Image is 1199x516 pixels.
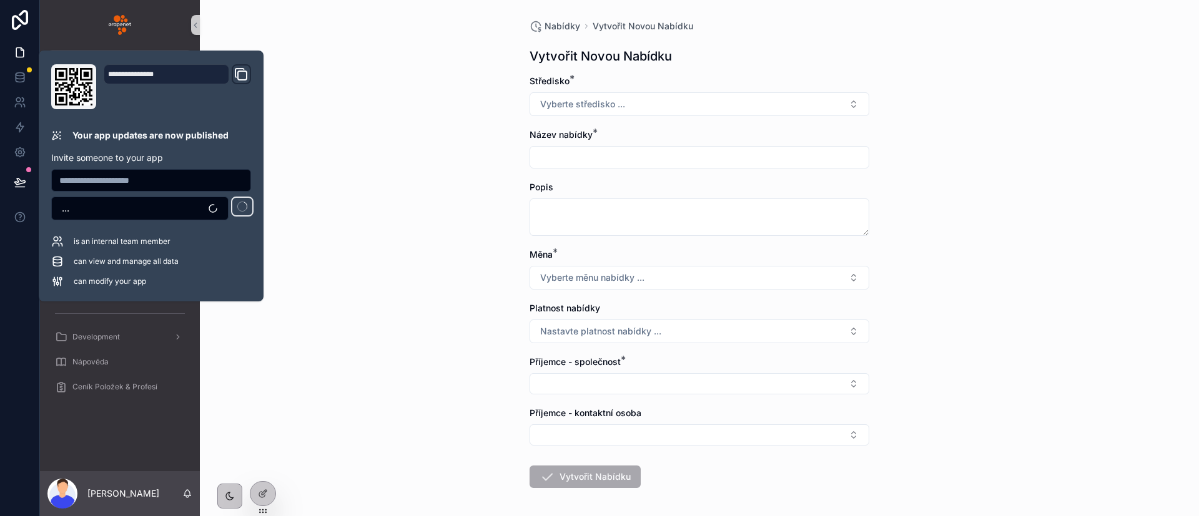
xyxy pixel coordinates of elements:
span: is an internal team member [74,236,170,246]
button: Select Button [530,373,869,394]
span: Příjemce - společnost [530,356,621,367]
div: Domain and Custom Link [104,64,251,109]
span: Platnost nabídky [530,303,600,313]
span: Ceník Položek & Profesí [72,382,157,392]
a: Nabídky [530,20,580,32]
span: Vyberte středisko ... [540,98,625,110]
span: Středisko [530,75,570,86]
span: Nastavte platnost nabídky ... [540,325,661,338]
span: Vyberte měnu nabídky ... [540,271,644,284]
button: Select Button [530,424,869,445]
button: Select Button [530,266,869,290]
button: Select Button [51,197,229,220]
a: Vytvořit Novou Nabídku [593,20,693,32]
span: Popis [530,182,553,192]
button: Jump to...CtrlK [47,50,192,72]
button: Select Button [530,319,869,343]
button: Select Button [530,92,869,116]
span: can modify your app [74,276,146,286]
span: Development [72,332,120,342]
span: Nápověda [72,357,109,367]
h1: Vytvořit Novou Nabídku [530,47,672,65]
span: ... [62,202,69,215]
p: Your app updates are now published [72,129,229,142]
span: Příjemce - kontaktní osoba [530,407,641,418]
img: App logo [109,15,131,35]
a: Development [47,326,192,348]
p: Invite someone to your app [51,152,251,164]
span: Měna [530,249,553,260]
span: Název nabídky [530,129,593,140]
span: Nabídky [545,20,580,32]
p: [PERSON_NAME] [87,487,159,500]
a: Ceník Položek & Profesí [47,376,192,398]
span: can view and manage all data [74,256,179,266]
a: Nápověda [47,351,192,373]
